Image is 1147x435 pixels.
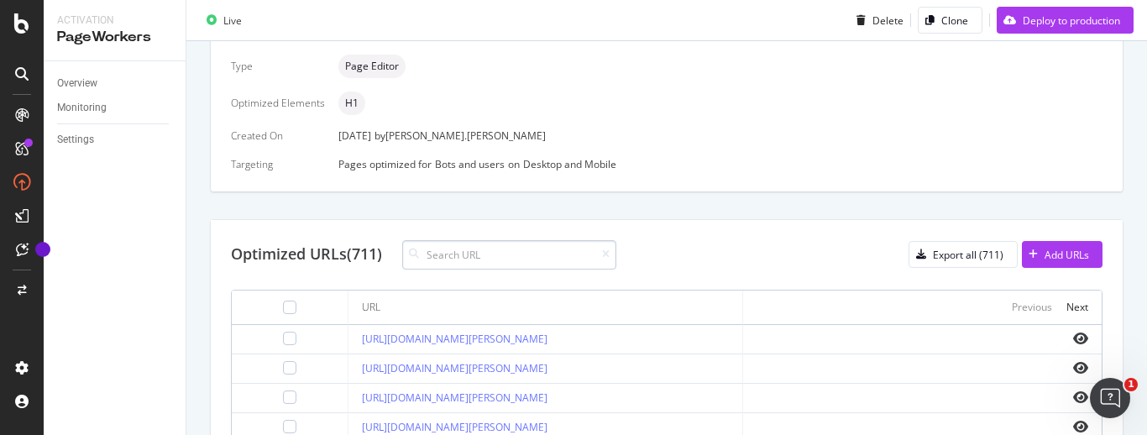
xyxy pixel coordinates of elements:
button: Delete [850,7,903,34]
div: by [PERSON_NAME].[PERSON_NAME] [374,128,546,143]
a: [URL][DOMAIN_NAME][PERSON_NAME] [362,361,547,375]
i: eye [1073,332,1088,345]
div: Clone [941,13,968,27]
div: Tooltip anchor [35,242,50,257]
div: Overview [57,75,97,92]
input: Search URL [402,240,616,270]
div: Add URLs [1045,248,1089,262]
span: 1 [1124,378,1138,391]
div: Previous [1012,300,1052,314]
a: [URL][DOMAIN_NAME][PERSON_NAME] [362,420,547,434]
button: Next [1066,297,1088,317]
a: Settings [57,131,174,149]
div: Activation [57,13,172,28]
div: Type [231,59,325,73]
a: [URL][DOMAIN_NAME][PERSON_NAME] [362,332,547,346]
div: Deploy to production [1023,13,1120,27]
button: Previous [1012,297,1052,317]
button: Export all (711) [909,241,1018,268]
button: Clone [918,7,982,34]
div: Next [1066,300,1088,314]
div: Bots and users [435,157,505,171]
div: Monitoring [57,99,107,117]
div: Desktop and Mobile [523,157,616,171]
iframe: Intercom live chat [1090,378,1130,418]
div: Settings [57,131,94,149]
i: eye [1073,361,1088,375]
i: eye [1073,390,1088,404]
span: H1 [345,98,359,108]
span: Page Editor [345,61,399,71]
div: Created On [231,128,325,143]
div: Pages optimized for on [338,157,1102,171]
div: Export all (711) [933,248,1003,262]
div: Live [223,13,242,27]
button: Deploy to production [997,7,1134,34]
div: Delete [872,13,903,27]
a: Monitoring [57,99,174,117]
a: Overview [57,75,174,92]
div: URL [362,300,380,315]
div: PageWorkers [57,28,172,47]
a: [URL][DOMAIN_NAME][PERSON_NAME] [362,390,547,405]
div: neutral label [338,55,406,78]
div: Optimized Elements [231,96,325,110]
i: eye [1073,420,1088,433]
button: Add URLs [1022,241,1102,268]
div: Optimized URLs (711) [231,244,382,265]
div: neutral label [338,92,365,115]
div: [DATE] [338,128,1102,143]
div: Targeting [231,157,325,171]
